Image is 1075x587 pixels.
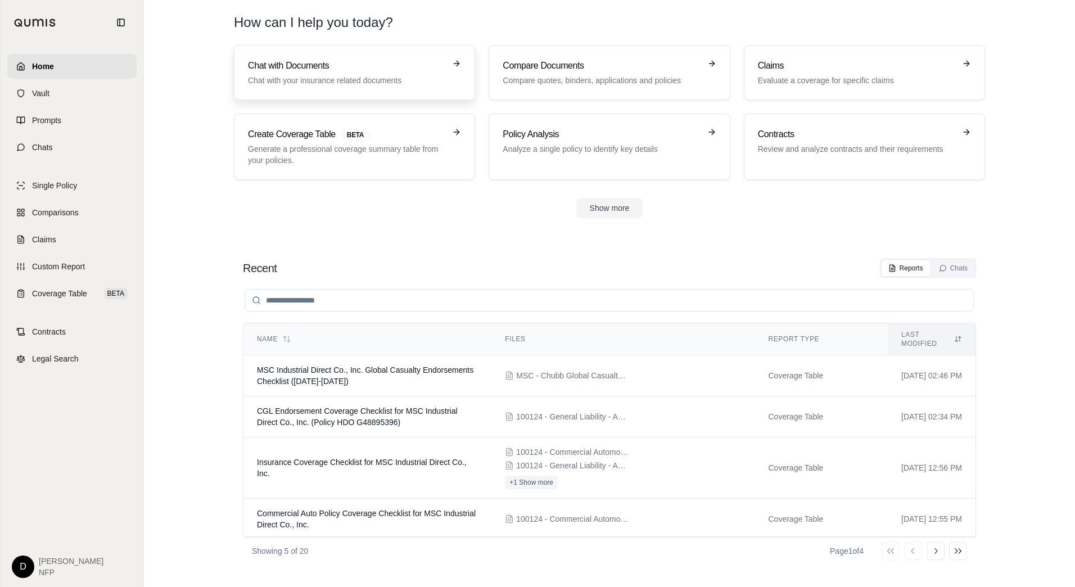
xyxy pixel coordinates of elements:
[516,370,629,381] span: MSC - Chubb Global Casualty Renewal Proposal 9.4.2025.pdf
[32,61,54,72] span: Home
[888,396,975,437] td: [DATE] 02:34 PM
[32,180,77,191] span: Single Policy
[503,75,700,86] p: Compare quotes, binders, applications and policies
[758,75,955,86] p: Evaluate a coverage for specific claims
[32,207,78,218] span: Comparisons
[32,326,66,337] span: Contracts
[901,330,962,348] div: Last modified
[505,476,558,489] button: +1 Show more
[755,396,888,437] td: Coverage Table
[744,114,985,180] a: ContractsReview and analyze contracts and their requirements
[516,513,629,525] span: 100124 - Commercial Automobile - ACE American Insurance Company.pdf
[234,45,475,100] a: Chat with DocumentsChat with your insurance related documents
[7,135,137,160] a: Chats
[755,355,888,396] td: Coverage Table
[888,499,975,540] td: [DATE] 12:55 PM
[755,437,888,499] td: Coverage Table
[257,407,458,427] span: CGL Endorsement Coverage Checklist for MSC Industrial Direct Co., Inc. (Policy HDO G48895396)
[12,556,34,578] div: D
[503,59,700,73] h3: Compare Documents
[252,545,308,557] p: Showing 5 of 20
[248,143,445,166] p: Generate a professional coverage summary table from your policies.
[32,142,53,153] span: Chats
[257,365,473,386] span: MSC Industrial Direct Co., Inc. Global Casualty Endorsements Checklist (2025-2026)
[489,45,730,100] a: Compare DocumentsCompare quotes, binders, applications and policies
[758,143,955,155] p: Review and analyze contracts and their requirements
[755,499,888,540] td: Coverage Table
[32,288,87,299] span: Coverage Table
[248,75,445,86] p: Chat with your insurance related documents
[112,13,130,31] button: Collapse sidebar
[7,54,137,79] a: Home
[932,260,974,276] button: Chats
[7,81,137,106] a: Vault
[243,260,277,276] h2: Recent
[32,261,85,272] span: Custom Report
[257,458,467,478] span: Insurance Coverage Checklist for MSC Industrial Direct Co., Inc.
[32,88,49,99] span: Vault
[234,13,985,31] h1: How can I help you today?
[888,437,975,499] td: [DATE] 12:56 PM
[7,108,137,133] a: Prompts
[516,460,629,471] span: 100124 - General Liability - ACE American Insurance Company.pdf
[7,227,137,252] a: Claims
[7,346,137,371] a: Legal Search
[7,319,137,344] a: Contracts
[882,260,930,276] button: Reports
[257,335,478,344] div: Name
[248,59,445,73] h3: Chat with Documents
[491,323,755,355] th: Files
[248,128,445,141] h3: Create Coverage Table
[7,173,137,198] a: Single Policy
[7,200,137,225] a: Comparisons
[888,355,975,396] td: [DATE] 02:46 PM
[32,115,61,126] span: Prompts
[489,114,730,180] a: Policy AnalysisAnalyze a single policy to identify key details
[7,281,137,306] a: Coverage TableBETA
[39,567,103,578] span: NFP
[888,264,923,273] div: Reports
[14,19,56,27] img: Qumis Logo
[744,45,985,100] a: ClaimsEvaluate a coverage for specific claims
[7,254,137,279] a: Custom Report
[755,323,888,355] th: Report Type
[576,198,643,218] button: Show more
[503,143,700,155] p: Analyze a single policy to identify key details
[32,353,79,364] span: Legal Search
[234,114,475,180] a: Create Coverage TableBETAGenerate a professional coverage summary table from your policies.
[257,509,476,529] span: Commercial Auto Policy Coverage Checklist for MSC Industrial Direct Co., Inc.
[32,234,56,245] span: Claims
[830,545,864,557] div: Page 1 of 4
[516,446,629,458] span: 100124 - Commercial Automobile - ACE American Insurance Company.pdf
[503,128,700,141] h3: Policy Analysis
[939,264,968,273] div: Chats
[758,128,955,141] h3: Contracts
[516,411,629,422] span: 100124 - General Liability - ACE American Insurance Company.pdf
[340,129,371,141] span: BETA
[39,556,103,567] span: [PERSON_NAME]
[104,288,128,299] span: BETA
[758,59,955,73] h3: Claims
